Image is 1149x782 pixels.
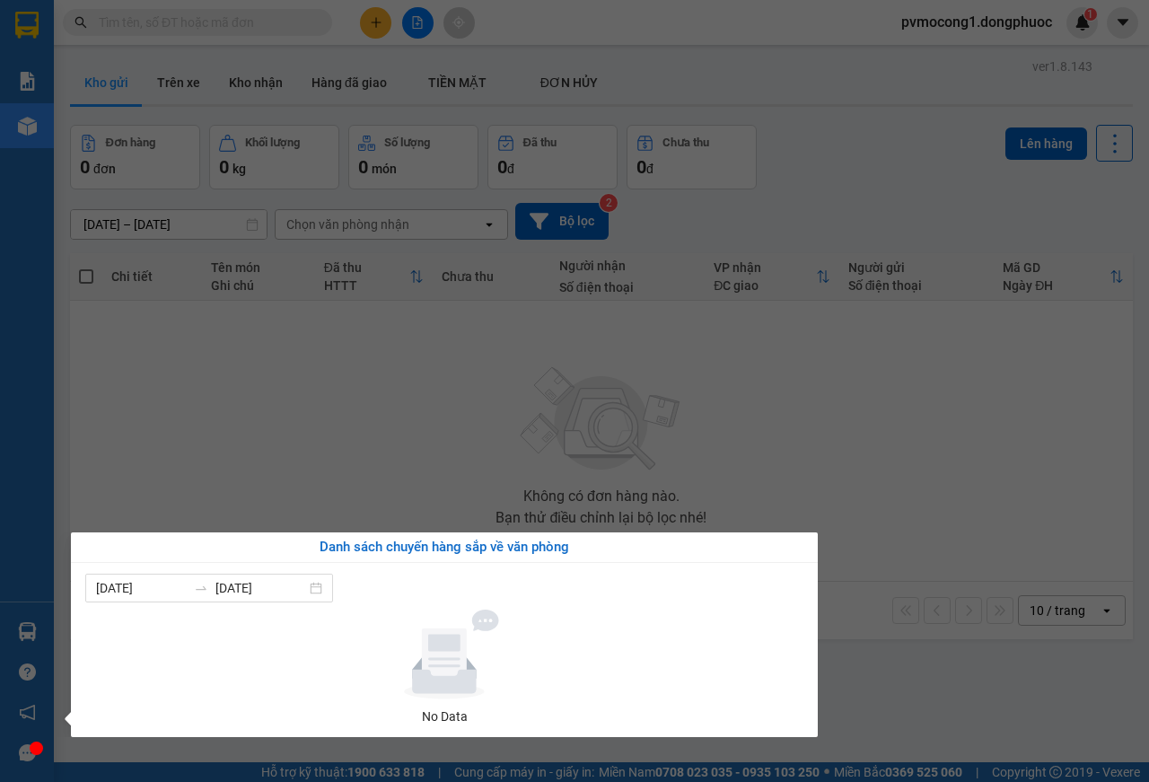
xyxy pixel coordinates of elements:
[92,707,796,726] div: No Data
[215,578,306,598] input: Đến ngày
[85,537,803,558] div: Danh sách chuyến hàng sắp về văn phòng
[96,578,187,598] input: Từ ngày
[194,581,208,595] span: swap-right
[194,581,208,595] span: to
